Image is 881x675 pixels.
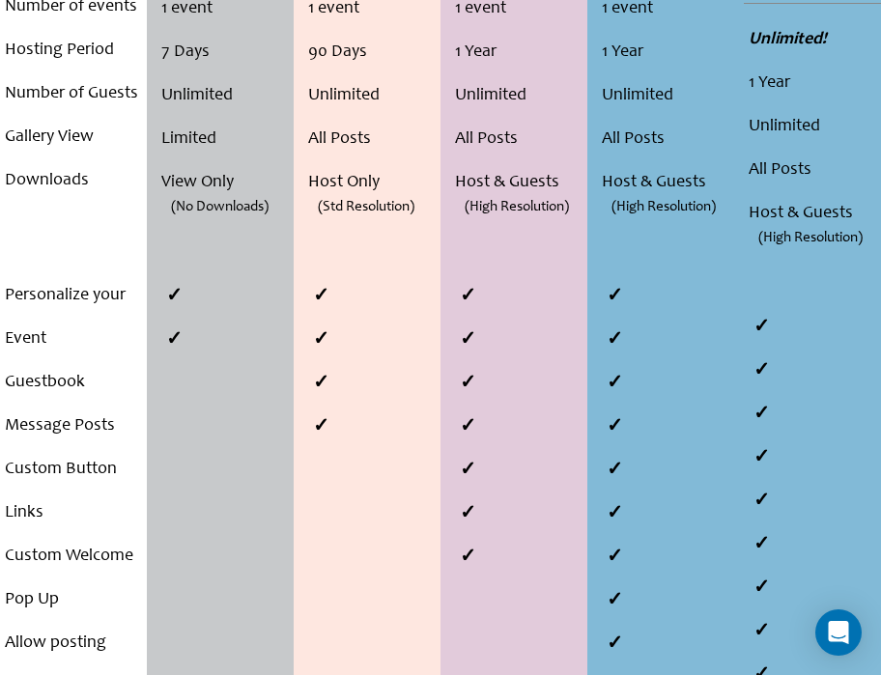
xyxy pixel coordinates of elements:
[749,149,876,192] li: All Posts
[758,216,863,260] span: (High Resolution)
[308,74,436,118] li: Unlimited
[749,31,827,48] strong: Unlimited!
[602,31,729,74] li: 1 Year
[5,535,142,622] li: Custom Welcome Pop Up
[308,31,436,74] li: 90 Days
[455,31,583,74] li: 1 Year
[161,31,288,74] li: 7 Days
[465,185,569,229] span: (High Resolution)
[602,118,729,161] li: All Posts
[308,161,436,205] li: Host Only
[749,105,876,149] li: Unlimited
[815,609,862,656] div: Open Intercom Messenger
[318,185,414,229] span: (Std Resolution)
[171,185,269,229] span: (No Downloads)
[602,161,729,205] li: Host & Guests
[455,161,583,205] li: Host & Guests
[308,118,436,161] li: All Posts
[5,361,142,448] li: Guestbook Message Posts
[5,274,142,361] li: Personalize your Event
[161,161,288,205] li: View Only
[5,116,142,159] li: Gallery View
[161,118,288,161] li: Limited
[161,74,288,118] li: Unlimited
[5,448,142,535] li: Custom Button Links
[749,62,876,105] li: 1 Year
[5,29,142,72] li: Hosting Period
[455,118,583,161] li: All Posts
[611,185,716,229] span: (High Resolution)
[5,72,142,116] li: Number of Guests
[5,159,142,203] li: Downloads
[749,192,876,236] li: Host & Guests
[602,74,729,118] li: Unlimited
[455,74,583,118] li: Unlimited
